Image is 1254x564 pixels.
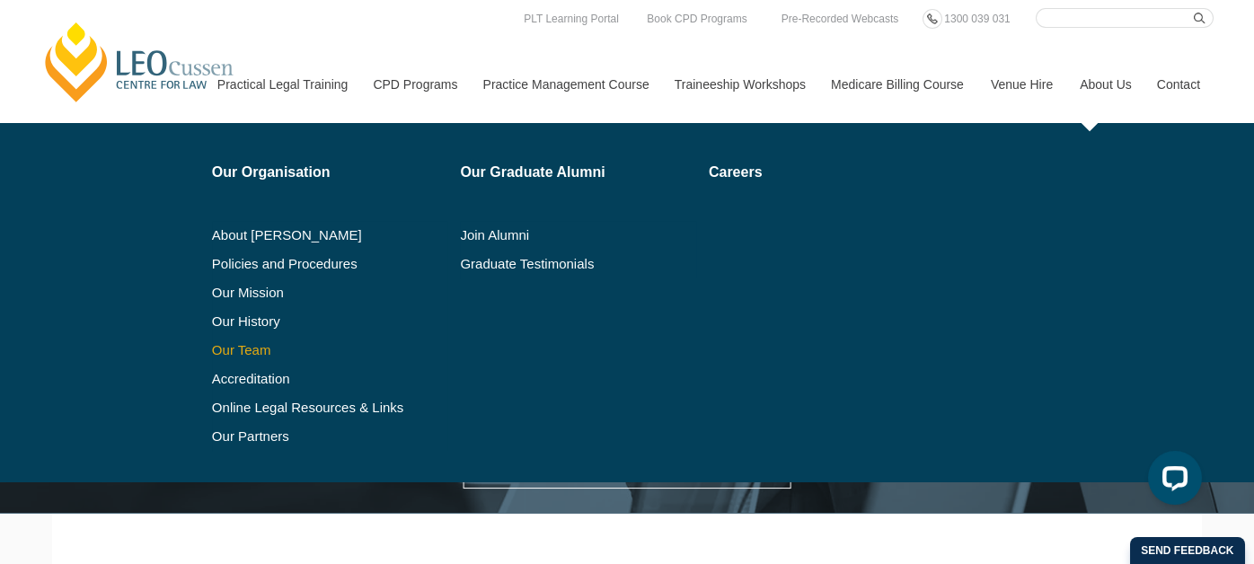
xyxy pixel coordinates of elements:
[661,46,817,123] a: Traineeship Workshops
[212,343,448,357] a: Our Team
[212,165,448,180] a: Our Organisation
[40,20,239,104] a: [PERSON_NAME] Centre for Law
[212,257,448,271] a: Policies and Procedures
[460,228,696,242] a: Join Alumni
[817,46,977,123] a: Medicare Billing Course
[204,46,360,123] a: Practical Legal Training
[460,165,696,180] a: Our Graduate Alumni
[212,228,448,242] a: About [PERSON_NAME]
[359,46,469,123] a: CPD Programs
[940,9,1014,29] a: 1300 039 031
[709,165,913,180] a: Careers
[777,9,904,29] a: Pre-Recorded Webcasts
[212,429,448,444] a: Our Partners
[642,9,751,29] a: Book CPD Programs
[212,401,448,415] a: Online Legal Resources & Links
[519,9,623,29] a: PLT Learning Portal
[1134,444,1209,519] iframe: LiveChat chat widget
[944,13,1010,25] span: 1300 039 031
[977,46,1066,123] a: Venue Hire
[470,46,661,123] a: Practice Management Course
[212,372,448,386] a: Accreditation
[1144,46,1214,123] a: Contact
[1066,46,1144,123] a: About Us
[212,314,448,329] a: Our History
[212,286,403,300] a: Our Mission
[460,257,696,271] a: Graduate Testimonials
